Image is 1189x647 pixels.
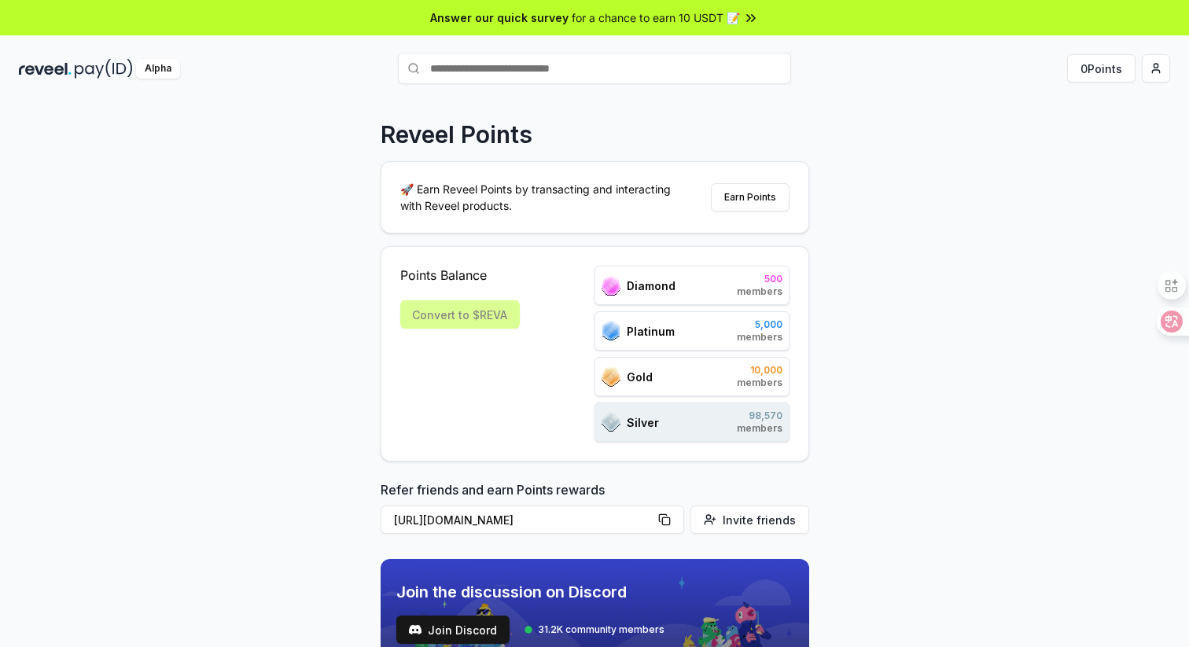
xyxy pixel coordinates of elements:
span: members [737,285,782,298]
a: testJoin Discord [396,616,510,644]
span: Gold [627,369,653,385]
img: reveel_dark [19,59,72,79]
div: Alpha [136,59,180,79]
span: 500 [737,273,782,285]
button: Join Discord [396,616,510,644]
span: 98,570 [737,410,782,422]
span: members [737,331,782,344]
p: Reveel Points [381,120,532,149]
span: Invite friends [723,512,796,528]
img: test [409,623,421,636]
span: Diamond [627,278,675,294]
button: [URL][DOMAIN_NAME] [381,505,684,534]
p: 🚀 Earn Reveel Points by transacting and interacting with Reveel products. [400,181,683,214]
span: 5,000 [737,318,782,331]
img: ranks_icon [602,367,620,387]
span: 31.2K community members [538,623,664,636]
img: pay_id [75,59,133,79]
span: Points Balance [400,266,520,285]
span: members [737,422,782,435]
img: ranks_icon [602,276,620,296]
button: Invite friends [690,505,809,534]
span: Answer our quick survey [430,9,569,26]
span: Join the discussion on Discord [396,581,664,603]
span: for a chance to earn 10 USDT 📝 [572,9,740,26]
button: 0Points [1067,54,1136,83]
img: ranks_icon [602,412,620,432]
span: members [737,377,782,389]
span: Silver [627,414,659,431]
span: 10,000 [737,364,782,377]
span: Join Discord [428,622,497,638]
span: Platinum [627,323,675,340]
button: Earn Points [711,183,790,211]
img: ranks_icon [602,321,620,341]
div: Refer friends and earn Points rewards [381,480,809,540]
